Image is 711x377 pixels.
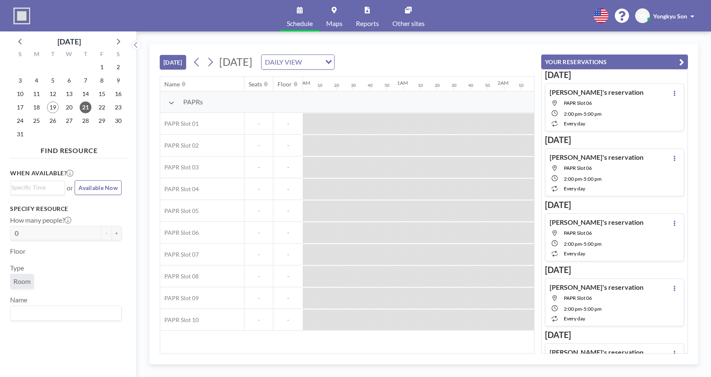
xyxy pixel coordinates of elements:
span: Sunday, August 31, 2025 [14,128,26,140]
span: Wednesday, August 27, 2025 [63,115,75,127]
span: Wednesday, August 6, 2025 [63,75,75,86]
div: Seats [249,81,262,88]
span: Sunday, August 3, 2025 [14,75,26,86]
span: Other sites [392,20,425,27]
span: - [244,229,273,237]
div: 12AM [296,80,310,86]
span: - [244,273,273,280]
div: 2AM [498,80,509,86]
h4: [PERSON_NAME]'s reservation [550,283,644,291]
span: Friday, August 22, 2025 [96,101,108,113]
h3: Specify resource [10,205,122,213]
span: Monday, August 4, 2025 [31,75,42,86]
span: - [273,316,303,324]
span: - [273,251,303,258]
div: 50 [384,83,389,88]
span: - [244,120,273,127]
div: 20 [435,83,440,88]
div: Floor [278,81,292,88]
div: 40 [468,83,473,88]
div: 20 [334,83,339,88]
h3: [DATE] [545,330,684,340]
h4: [PERSON_NAME]'s reservation [550,88,644,96]
span: - [244,316,273,324]
span: or [67,184,73,192]
span: PAPR Slot 02 [160,142,199,149]
span: Saturday, August 30, 2025 [112,115,124,127]
span: every day [564,250,585,257]
span: Monday, August 18, 2025 [31,101,42,113]
span: 5:00 PM [584,111,602,117]
span: - [244,185,273,193]
span: - [273,185,303,193]
input: Search for option [11,183,60,192]
span: - [244,142,273,149]
span: PAPR Slot 07 [160,251,199,258]
span: Friday, August 8, 2025 [96,75,108,86]
span: Wednesday, August 20, 2025 [63,101,75,113]
div: M [29,49,45,60]
button: Available Now [75,180,122,195]
span: PAPR Slot 03 [160,164,199,171]
div: W [61,49,78,60]
span: Thursday, August 7, 2025 [80,75,91,86]
span: - [273,229,303,237]
div: 1AM [397,80,408,86]
h3: [DATE] [545,70,684,80]
h4: FIND RESOURCE [10,143,128,155]
span: - [273,164,303,171]
label: Name [10,296,27,304]
span: Tuesday, August 19, 2025 [47,101,59,113]
div: 30 [351,83,356,88]
div: Search for option [10,181,65,194]
span: Saturday, August 2, 2025 [112,61,124,73]
span: Thursday, August 28, 2025 [80,115,91,127]
h3: [DATE] [545,135,684,145]
span: PAPR Slot 09 [160,294,199,302]
span: 2:00 PM [564,306,582,312]
button: + [112,226,122,240]
span: Reports [356,20,379,27]
span: Maps [326,20,343,27]
span: 5:00 PM [584,306,602,312]
span: Saturday, August 9, 2025 [112,75,124,86]
h3: [DATE] [545,200,684,210]
h4: [PERSON_NAME]'s reservation [550,348,644,356]
span: - [582,111,584,117]
h4: [PERSON_NAME]'s reservation [550,153,644,161]
span: PAPR Slot 06 [564,100,592,106]
span: - [244,294,273,302]
input: Search for option [304,57,320,68]
span: Monday, August 11, 2025 [31,88,42,100]
span: Wednesday, August 13, 2025 [63,88,75,100]
span: PAPR Slot 06 [160,229,199,237]
span: DAILY VIEW [263,57,304,68]
span: Tuesday, August 12, 2025 [47,88,59,100]
span: - [582,306,584,312]
span: Sunday, August 17, 2025 [14,101,26,113]
span: PAPR Slot 05 [160,207,199,215]
span: 2:00 PM [564,241,582,247]
span: Thursday, August 21, 2025 [80,101,91,113]
span: PAPR Slot 01 [160,120,199,127]
span: Saturday, August 16, 2025 [112,88,124,100]
label: Type [10,264,24,272]
span: PAPR Slot 10 [160,316,199,324]
span: Yongkyu Son [653,13,687,20]
span: 5:00 PM [584,241,602,247]
div: [DATE] [57,36,81,47]
div: 10 [519,83,524,88]
span: PAPR Slot 06 [564,165,592,171]
input: Search for option [11,308,117,319]
div: 50 [485,83,490,88]
span: - [273,142,303,149]
span: Available Now [78,184,118,191]
div: 30 [452,83,457,88]
span: Friday, August 29, 2025 [96,115,108,127]
div: S [12,49,29,60]
div: Search for option [262,55,334,69]
span: Schedule [287,20,313,27]
div: Search for option [10,306,121,320]
span: PAPR Slot 06 [564,230,592,236]
span: Sunday, August 10, 2025 [14,88,26,100]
